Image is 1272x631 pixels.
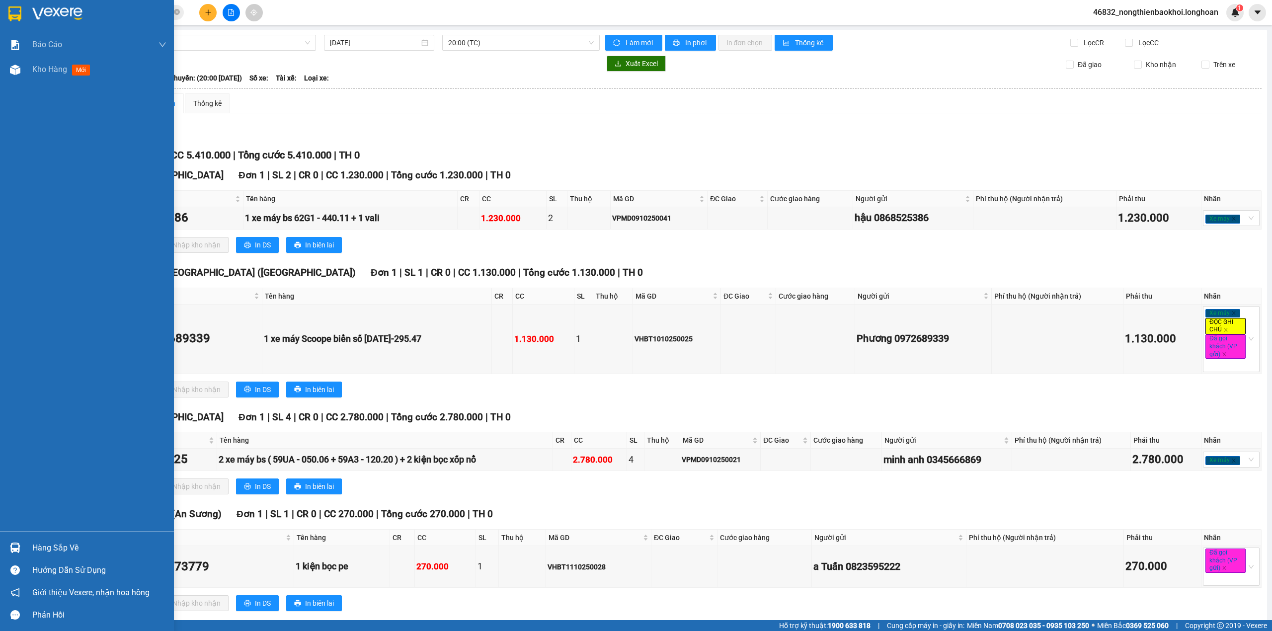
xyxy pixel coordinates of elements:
[1131,432,1201,449] th: Phải thu
[244,241,251,249] span: printer
[238,169,265,181] span: Đơn 1
[549,532,641,543] span: Mã GD
[1205,215,1240,224] span: Xe máy
[96,532,284,543] span: Người nhận
[10,588,20,597] span: notification
[270,508,289,520] span: SL 1
[518,267,521,278] span: |
[255,384,271,395] span: In DS
[1205,549,1246,573] span: Đã gọi khách (VP gửi)
[79,34,198,52] span: CÔNG TY TNHH CHUYỂN PHÁT NHANH BẢO AN
[154,595,229,611] button: downloadNhập kho nhận
[513,288,574,305] th: CC
[485,169,488,181] span: |
[654,532,707,543] span: ĐC Giao
[243,191,458,207] th: Tên hàng
[40,267,356,278] span: [PERSON_NAME]: VP Bến xe [GEOGRAPHIC_DATA] ([GEOGRAPHIC_DATA])
[236,478,279,494] button: printerIn DS
[490,411,511,423] span: TH 0
[237,508,263,520] span: Đơn 1
[305,384,334,395] span: In biên lai
[574,288,594,305] th: SL
[611,207,708,230] td: VPMD0910250041
[967,620,1089,631] span: Miền Nam
[548,211,565,225] div: 2
[96,291,252,302] span: Người nhận
[228,9,235,16] span: file-add
[618,267,620,278] span: |
[255,481,271,492] span: In DS
[245,211,456,225] div: 1 xe máy bs 62G1 - 440.11 + 1 vali
[623,267,643,278] span: TH 0
[775,35,833,51] button: bar-chartThống kê
[878,620,879,631] span: |
[1116,191,1201,207] th: Phải thu
[458,191,480,207] th: CR
[334,149,336,161] span: |
[883,452,1011,468] div: minh anh 0345666869
[32,65,67,74] span: Kho hàng
[783,39,791,47] span: bar-chart
[571,432,627,449] th: CC
[1092,624,1095,628] span: ⚪️
[1124,530,1201,546] th: Phải thu
[264,332,490,346] div: 1 xe máy Scoope biển số [DATE]-295.47
[567,191,611,207] th: Thu hộ
[612,213,706,224] div: VPMD0910250041
[553,432,571,449] th: CR
[154,478,229,494] button: downloadNhập kho nhận
[249,73,268,83] span: Số xe:
[399,267,402,278] span: |
[779,620,871,631] span: Hỗ trợ kỹ thuật:
[171,149,231,161] span: CC 5.410.000
[1118,210,1199,227] div: 1.230.000
[992,288,1123,305] th: Phí thu hộ (Người nhận trả)
[593,288,633,305] th: Thu hộ
[855,210,971,226] div: hậu 0868525386
[27,34,53,42] strong: CSKH:
[627,432,644,449] th: SL
[613,39,622,47] span: sync
[10,543,20,553] img: warehouse-icon
[32,586,150,599] span: Giới thiệu Vexere, nhận hoa hồng
[305,481,334,492] span: In biên lai
[795,37,825,48] span: Thống kê
[95,557,292,576] div: anh Nội 0972773779
[10,610,20,620] span: message
[250,9,257,16] span: aim
[1231,216,1236,221] span: close
[326,411,384,423] span: CC 2.780.000
[4,34,76,51] span: [PHONE_NUMBER]
[1126,622,1169,630] strong: 0369 525 060
[219,453,551,467] div: 2 xe máy bs ( 59UA - 050.06 + 59A3 - 120.20 ) + 2 kiện bọc xốp nổ
[763,435,800,446] span: ĐC Giao
[416,560,474,573] div: 270.000
[1123,288,1201,305] th: Phải thu
[477,559,497,573] div: 1
[1176,620,1178,631] span: |
[272,169,291,181] span: SL 2
[321,169,323,181] span: |
[305,598,334,609] span: In biên lai
[884,435,1002,446] span: Người gửi
[966,530,1124,546] th: Phí thu hộ (Người nhận trả)
[154,237,229,253] button: downloadNhập kho nhận
[458,267,516,278] span: CC 1.130.000
[236,382,279,397] button: printerIn DS
[296,559,388,573] div: 1 kiện bọc pe
[1223,327,1228,332] span: close
[67,20,204,30] span: Ngày in phiếu: 08:58 ngày
[236,595,279,611] button: printerIn DS
[629,453,642,467] div: 4
[1209,59,1239,70] span: Trên xe
[276,73,297,83] span: Tài xế:
[1074,59,1106,70] span: Đã giao
[238,411,265,423] span: Đơn 1
[32,38,62,51] span: Báo cáo
[426,267,428,278] span: |
[294,483,301,491] span: printer
[267,169,270,181] span: |
[390,530,415,546] th: CR
[683,435,750,446] span: Mã GD
[217,432,553,449] th: Tên hàng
